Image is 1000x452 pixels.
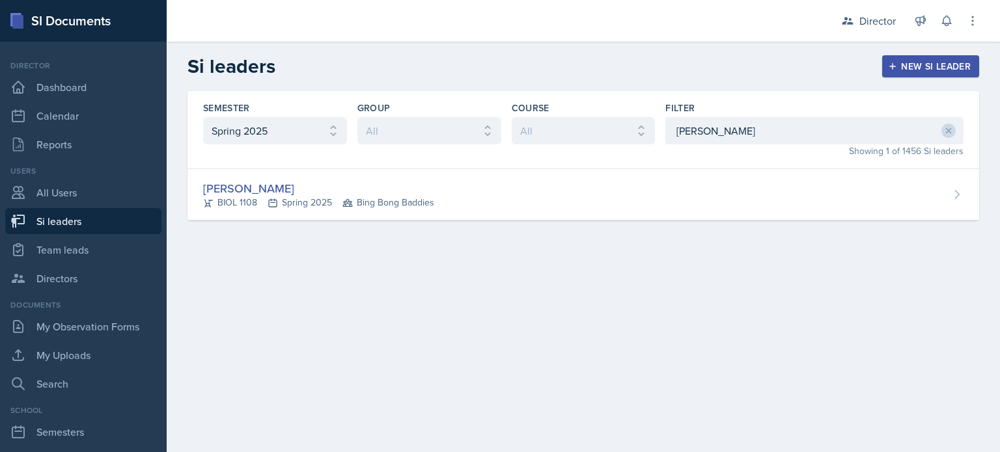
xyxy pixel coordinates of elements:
[5,74,161,100] a: Dashboard
[5,60,161,72] div: Director
[5,131,161,157] a: Reports
[891,61,971,72] div: New Si leader
[187,169,979,220] a: [PERSON_NAME] BIOL 1108Spring 2025 Bing Bong Baddies
[357,101,391,114] label: Group
[5,208,161,234] a: Si leaders
[665,144,964,158] div: Showing 1 of 1456 Si leaders
[5,103,161,129] a: Calendar
[5,342,161,368] a: My Uploads
[5,419,161,445] a: Semesters
[5,371,161,397] a: Search
[5,265,161,291] a: Directors
[882,55,979,77] button: New Si leader
[203,179,434,197] div: [PERSON_NAME]
[512,101,549,114] label: Course
[187,55,275,78] h2: Si leaders
[5,299,161,311] div: Documents
[5,405,161,416] div: School
[5,237,161,263] a: Team leads
[665,117,964,144] input: Filter
[665,101,695,114] label: Filter
[342,196,434,209] span: Bing Bong Baddies
[859,13,896,29] div: Director
[5,313,161,339] a: My Observation Forms
[203,101,250,114] label: Semester
[203,196,434,209] div: BIOL 1108 Spring 2025
[5,165,161,177] div: Users
[5,179,161,206] a: All Users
